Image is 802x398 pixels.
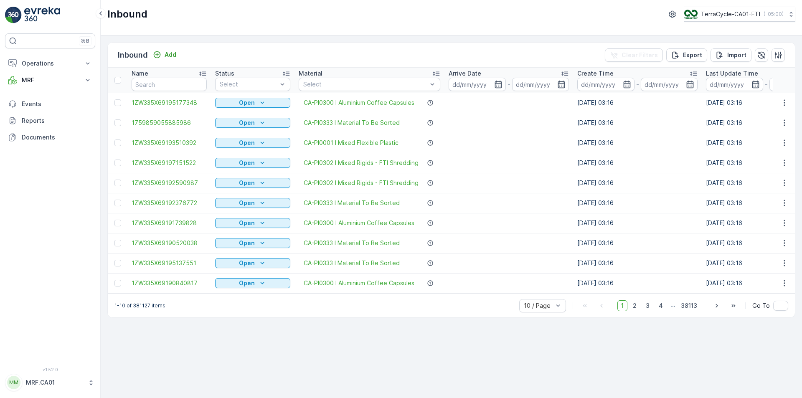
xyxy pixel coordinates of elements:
p: ( -05:00 ) [764,11,784,18]
a: 1ZW335X69193510392 [132,139,207,147]
button: Open [215,158,290,168]
button: Operations [5,55,95,72]
p: MRF.CA01 [26,378,84,387]
p: - [765,79,768,89]
p: Reports [22,117,92,125]
button: TerraCycle-CA01-FTI(-05:00) [684,7,795,22]
p: Name [132,69,148,78]
p: Create Time [577,69,614,78]
button: MMMRF.CA01 [5,374,95,391]
div: Toggle Row Selected [114,220,121,226]
p: MRF [22,76,79,84]
p: Import [727,51,746,59]
p: - [636,79,639,89]
div: Toggle Row Selected [114,139,121,146]
button: MRF [5,72,95,89]
td: [DATE] 03:16 [573,213,702,233]
p: Open [239,219,255,227]
a: 1ZW335X69192590987 [132,179,207,187]
div: Toggle Row Selected [114,180,121,186]
a: 1ZW335X69191739828 [132,219,207,227]
div: Toggle Row Selected [114,160,121,166]
div: Toggle Row Selected [114,200,121,206]
span: Go To [752,302,770,310]
p: Inbound [118,49,148,61]
p: Clear Filters [622,51,658,59]
button: Open [215,238,290,248]
input: dd/mm/yyyy [449,78,506,91]
span: CA-PI0001 I Mixed Flexible Plastic [304,139,398,147]
p: Open [239,279,255,287]
button: Open [215,278,290,288]
p: ... [670,300,675,311]
p: Open [239,259,255,267]
td: [DATE] 03:16 [573,233,702,253]
button: Import [711,48,751,62]
p: Status [215,69,234,78]
div: Toggle Row Selected [114,260,121,266]
div: Toggle Row Selected [114,240,121,246]
p: Select [220,80,277,89]
p: ⌘B [81,38,89,44]
td: [DATE] 03:16 [573,253,702,273]
p: Select [303,80,427,89]
a: CA-PI0333 I Material To Be Sorted [304,239,400,247]
input: dd/mm/yyyy [577,78,634,91]
img: logo [5,7,22,23]
span: 4 [655,300,667,311]
button: Open [215,138,290,148]
span: 2 [629,300,640,311]
p: Open [239,139,255,147]
p: Open [239,119,255,127]
a: Events [5,96,95,112]
td: [DATE] 03:16 [573,113,702,133]
span: 38113 [677,300,701,311]
span: 1ZW335X69192376772 [132,199,207,207]
button: Open [215,118,290,128]
p: Open [239,199,255,207]
p: 1-10 of 381127 items [114,302,165,309]
a: CA-PI0302 I Mixed Rigids - FTI Shredding [304,159,419,167]
span: 1ZW335X69197151522 [132,159,207,167]
a: 1ZW335X69190520038 [132,239,207,247]
p: Open [239,179,255,187]
input: Search [132,78,207,91]
p: Open [239,239,255,247]
a: 1ZW335X69195177348 [132,99,207,107]
span: 1 [617,300,627,311]
img: TC_BVHiTW6.png [684,10,698,19]
a: Reports [5,112,95,129]
p: Documents [22,133,92,142]
td: [DATE] 03:16 [573,133,702,153]
button: Open [215,198,290,208]
p: TerraCycle-CA01-FTI [701,10,760,18]
a: CA-PI0333 I Material To Be Sorted [304,259,400,267]
td: [DATE] 03:16 [573,173,702,193]
a: CA-PI0302 I Mixed Rigids - FTI Shredding [304,179,419,187]
button: Open [215,218,290,228]
span: CA-PI0333 I Material To Be Sorted [304,119,400,127]
a: CA-PI0300 I Aluminium Coffee Capsules [304,219,414,227]
p: Open [239,99,255,107]
button: Open [215,98,290,108]
a: CA-PI0300 I Aluminium Coffee Capsules [304,99,414,107]
td: [DATE] 03:16 [573,273,702,293]
div: MM [7,376,20,389]
p: - [508,79,510,89]
a: CA-PI0300 I Aluminium Coffee Capsules [304,279,414,287]
input: dd/mm/yyyy [641,78,698,91]
span: CA-PI0333 I Material To Be Sorted [304,199,400,207]
p: Last Update Time [706,69,758,78]
div: Toggle Row Selected [114,99,121,106]
button: Open [215,258,290,268]
a: 1759859055885986 [132,119,207,127]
